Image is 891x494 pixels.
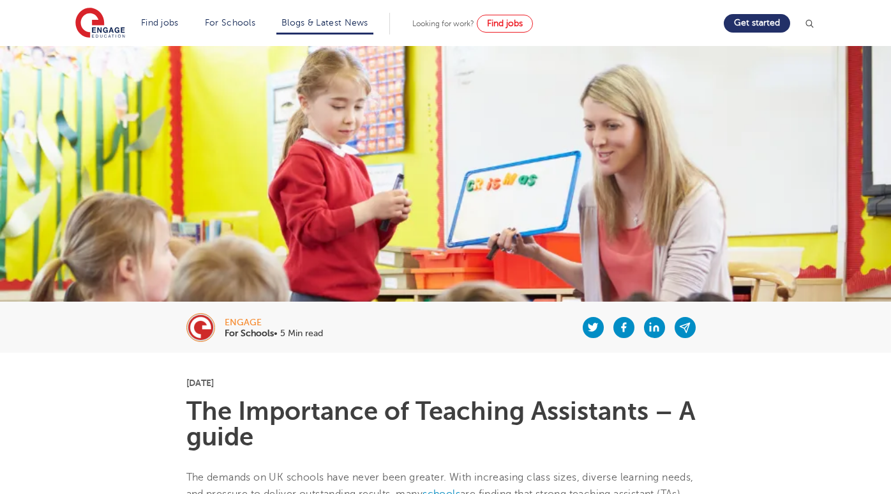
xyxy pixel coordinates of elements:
[141,18,179,27] a: Find jobs
[225,329,323,338] p: • 5 Min read
[487,19,523,28] span: Find jobs
[477,15,533,33] a: Find jobs
[205,18,255,27] a: For Schools
[724,14,790,33] a: Get started
[281,18,368,27] a: Blogs & Latest News
[225,328,274,338] b: For Schools
[225,318,323,327] div: engage
[186,378,705,387] p: [DATE]
[412,19,474,28] span: Looking for work?
[186,399,705,450] h1: The Importance of Teaching Assistants – A guide
[75,8,125,40] img: Engage Education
